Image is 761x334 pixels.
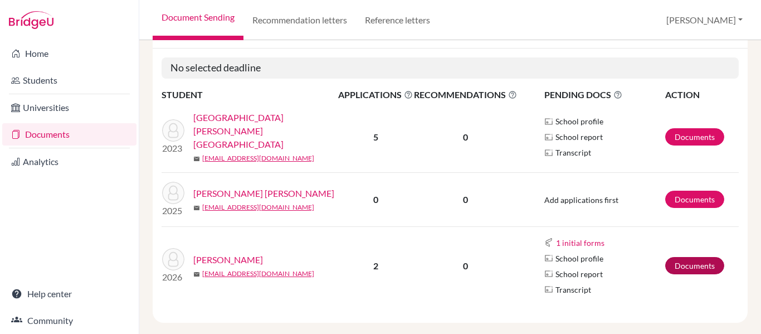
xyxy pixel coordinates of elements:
[555,253,603,264] span: School profile
[193,111,345,151] a: [GEOGRAPHIC_DATA][PERSON_NAME][GEOGRAPHIC_DATA]
[162,248,184,270] img: Santos, Carlos
[555,147,591,158] span: Transcript
[162,204,184,217] p: 2025
[2,96,136,119] a: Universities
[544,254,553,263] img: Parchments logo
[2,151,136,173] a: Analytics
[373,132,378,142] b: 5
[414,88,517,101] span: RECOMMENDATIONS
[665,191,724,208] a: Documents
[9,11,53,29] img: Bridge-U
[162,182,184,204] img: Santos, Maria Fernanda
[2,123,136,146] a: Documents
[665,257,724,274] a: Documents
[555,236,605,249] button: 1 initial forms
[162,270,184,284] p: 2026
[555,115,603,127] span: School profile
[544,238,553,247] img: Common App logo
[193,205,200,211] span: mail
[555,131,603,143] span: School report
[202,202,314,212] a: [EMAIL_ADDRESS][DOMAIN_NAME]
[661,9,748,31] button: [PERSON_NAME]
[544,88,664,101] span: PENDING DOCS
[193,156,200,162] span: mail
[373,194,378,205] b: 0
[202,269,314,279] a: [EMAIL_ADDRESS][DOMAIN_NAME]
[414,193,517,206] p: 0
[162,142,184,155] p: 2023
[544,148,553,157] img: Parchments logo
[414,259,517,273] p: 0
[544,195,618,205] span: Add applications first
[414,130,517,144] p: 0
[2,42,136,65] a: Home
[2,309,136,332] a: Community
[193,187,334,200] a: [PERSON_NAME] [PERSON_NAME]
[2,283,136,305] a: Help center
[544,117,553,126] img: Parchments logo
[665,128,724,146] a: Documents
[202,153,314,163] a: [EMAIL_ADDRESS][DOMAIN_NAME]
[2,69,136,91] a: Students
[162,119,184,142] img: Santos, Grecia
[555,284,591,296] span: Transcript
[544,133,553,142] img: Parchments logo
[544,269,553,278] img: Parchments logo
[193,253,263,267] a: [PERSON_NAME]
[555,268,603,280] span: School report
[373,260,378,271] b: 2
[544,285,553,294] img: Parchments logo
[162,88,338,102] th: STUDENT
[338,88,413,101] span: APPLICATIONS
[193,271,200,278] span: mail
[162,57,739,79] h5: No selected deadline
[665,88,739,102] th: ACTION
